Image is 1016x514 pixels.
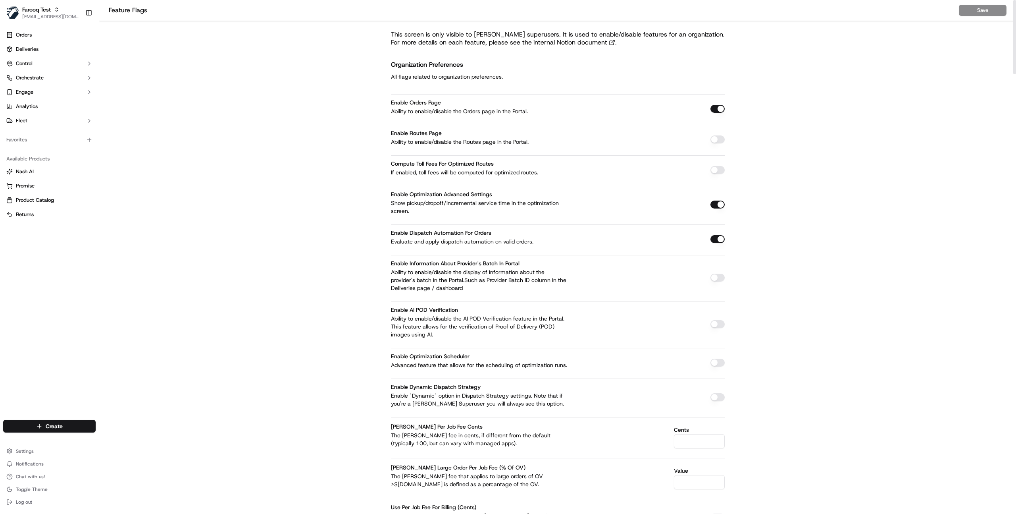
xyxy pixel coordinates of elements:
p: All flags related to organization preferences. [391,72,503,81]
button: Farooq Test [22,6,51,14]
img: 1736555255976-a54dd68f-1ca7-489b-9aae-adbdc363a1c4 [8,76,22,90]
div: We're available if you need us! [36,84,109,90]
span: Orders [16,31,32,39]
img: Nash [8,8,24,24]
a: internal Notion document [533,39,615,46]
p: Evaluate and apply dispatch automation on valid orders. [391,238,570,245]
button: Nash AI [3,165,96,178]
a: Powered byPylon [56,197,96,203]
span: Promise [16,182,35,189]
h3: For more details on each feature, please see the . [391,39,725,46]
label: Enable Orders Page [391,99,441,106]
span: Settings [16,448,34,454]
p: Advanced feature that allows for the scheduling of optimization runs. [391,361,570,369]
span: [DATE] [70,123,87,129]
a: Analytics [3,100,96,113]
label: Enable Routes Page [391,129,442,137]
span: [PERSON_NAME] [25,123,64,129]
button: Settings [3,446,96,457]
label: [PERSON_NAME] Large Order Per Job Fee (% of OV) [391,464,525,471]
span: Deliveries [16,46,38,53]
p: Welcome 👋 [8,32,144,44]
button: Farooq TestFarooq Test[EMAIL_ADDRESS][DOMAIN_NAME] [3,3,82,22]
a: 💻API Documentation [64,174,131,189]
a: Orders [3,29,96,41]
div: Favorites [3,133,96,146]
button: Engage [3,86,96,99]
a: Deliveries [3,43,96,56]
label: Enable Optimization Advanced Settings [391,191,492,198]
img: 1736555255976-a54dd68f-1ca7-489b-9aae-adbdc363a1c4 [16,145,22,151]
div: Start new chat [36,76,130,84]
button: Chat with us! [3,471,96,482]
h1: Feature Flags [109,6,959,15]
img: 4037041995827_4c49e92c6e3ed2e3ec13_72.png [17,76,31,90]
p: The [PERSON_NAME] fee that applies to large orders of OV >$[DOMAIN_NAME] is defined as a percanta... [391,472,570,488]
button: Log out [3,497,96,508]
button: Product Catalog [3,194,96,207]
button: Fleet [3,114,96,127]
span: Analytics [16,103,38,110]
span: Control [16,60,33,67]
p: If enabled, toll fees will be computed for optimized routes. [391,168,570,176]
span: Notifications [16,461,44,467]
button: Create [3,420,96,433]
img: Farooq Akhtar [8,137,21,150]
label: Compute toll fees for optimized routes [391,160,494,167]
h2: Organization Preferences [391,59,503,70]
p: The [PERSON_NAME] fee in cents, if different from the default (typically 100, but can vary with m... [391,431,570,447]
button: Returns [3,208,96,221]
a: 📗Knowledge Base [5,174,64,189]
span: Toggle Theme [16,486,48,493]
a: Product Catalog [6,197,92,204]
a: Promise [6,182,92,189]
button: [EMAIL_ADDRESS][DOMAIN_NAME] [22,14,79,20]
span: • [66,145,69,151]
img: Farooq Akhtar [8,116,21,128]
button: Promise [3,180,96,192]
span: API Documentation [75,178,127,186]
input: Got a question? Start typing here... [21,51,143,60]
label: Value [674,468,725,473]
span: Log out [16,499,32,505]
span: • [66,123,69,129]
label: Enable AI POD Verification [391,306,458,313]
button: Control [3,57,96,70]
p: Ability to enable/disable the display of information about the provider's batch in the Portal.Suc... [391,268,570,292]
p: Ability to enable/disable the Orders page in the Portal. [391,107,570,115]
button: Orchestrate [3,71,96,84]
p: Ability to enable/disable the Routes page in the Portal. [391,138,570,146]
label: Use Per Job Fee for Billing (Cents) [391,504,476,511]
p: Ability to enable/disable the AI POD Verification feature in the Portal. This feature allows for ... [391,315,570,338]
img: 1736555255976-a54dd68f-1ca7-489b-9aae-adbdc363a1c4 [16,124,22,130]
div: 📗 [8,178,14,185]
span: Product Catalog [16,197,54,204]
span: Knowledge Base [16,178,61,186]
label: Enable Dynamic Dispatch Strategy [391,383,481,390]
label: Enable Optimization Scheduler [391,353,470,360]
span: Orchestrate [16,74,44,81]
label: Enable Dispatch Automation for Orders [391,229,491,236]
span: Create [46,422,63,430]
label: [PERSON_NAME] Per Job Fee Cents [391,423,483,430]
img: Farooq Test [6,6,19,19]
a: Returns [6,211,92,218]
label: Enable Information about Provider's Batch in Portal [391,260,520,267]
p: Show pickup/dropoff/incremental service time in the optimization screen. [391,199,570,215]
span: Engage [16,89,33,96]
span: Pylon [79,197,96,203]
button: Start new chat [135,78,144,88]
button: See all [123,102,144,111]
div: Past conversations [8,103,53,110]
span: [DATE] [70,145,87,151]
span: Returns [16,211,34,218]
label: Cents [674,427,725,433]
div: 💻 [67,178,73,185]
button: Notifications [3,458,96,470]
p: Enable `Dynamic` option in Dispatch Strategy settings. Note that if you're a [PERSON_NAME] Superu... [391,392,570,408]
h2: This screen is only visible to [PERSON_NAME] superusers. It is used to enable/disable features fo... [391,31,725,39]
button: Toggle Theme [3,484,96,495]
div: Available Products [3,153,96,165]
